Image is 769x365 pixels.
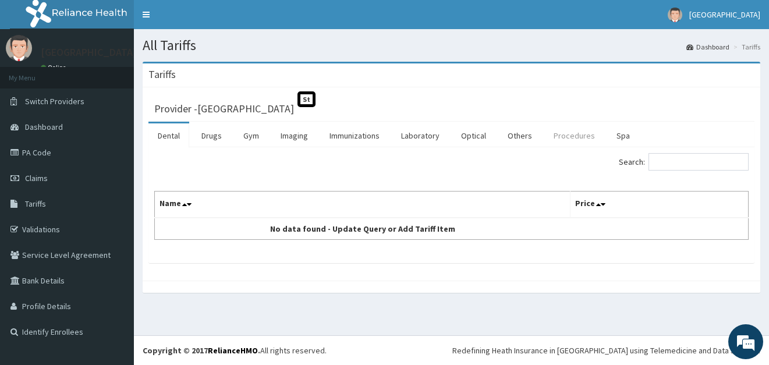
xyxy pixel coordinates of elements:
[452,123,495,148] a: Optical
[689,9,760,20] span: [GEOGRAPHIC_DATA]
[619,153,749,171] label: Search:
[234,123,268,148] a: Gym
[143,345,260,356] strong: Copyright © 2017 .
[297,91,316,107] span: St
[143,38,760,53] h1: All Tariffs
[41,47,137,58] p: [GEOGRAPHIC_DATA]
[686,42,729,52] a: Dashboard
[607,123,639,148] a: Spa
[731,42,760,52] li: Tariffs
[208,345,258,356] a: RelianceHMO
[570,192,749,218] th: Price
[668,8,682,22] img: User Image
[134,335,769,365] footer: All rights reserved.
[25,122,63,132] span: Dashboard
[154,104,294,114] h3: Provider - [GEOGRAPHIC_DATA]
[392,123,449,148] a: Laboratory
[498,123,541,148] a: Others
[192,123,231,148] a: Drugs
[155,192,570,218] th: Name
[544,123,604,148] a: Procedures
[648,153,749,171] input: Search:
[25,96,84,107] span: Switch Providers
[155,218,570,240] td: No data found - Update Query or Add Tariff Item
[41,63,69,72] a: Online
[6,35,32,61] img: User Image
[148,123,189,148] a: Dental
[320,123,389,148] a: Immunizations
[25,173,48,183] span: Claims
[271,123,317,148] a: Imaging
[452,345,760,356] div: Redefining Heath Insurance in [GEOGRAPHIC_DATA] using Telemedicine and Data Science!
[148,69,176,80] h3: Tariffs
[25,199,46,209] span: Tariffs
